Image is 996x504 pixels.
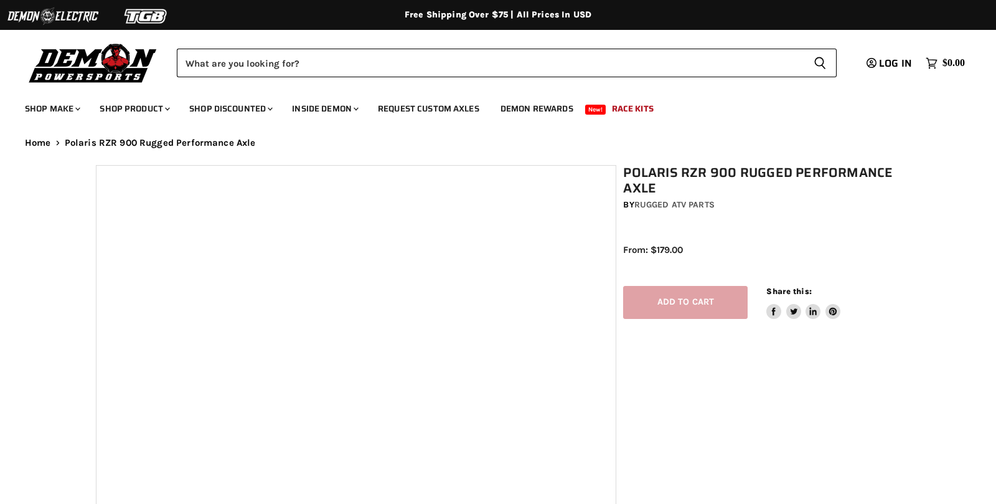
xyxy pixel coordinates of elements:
img: Demon Electric Logo 2 [6,4,100,28]
aside: Share this: [766,286,840,319]
span: Polaris RZR 900 Rugged Performance Axle [65,138,256,148]
button: Search [804,49,837,77]
span: New! [585,105,606,115]
div: by [623,198,907,212]
a: Inside Demon [283,96,366,121]
a: Shop Make [16,96,88,121]
img: Demon Powersports [25,40,161,85]
span: $0.00 [942,57,965,69]
a: Shop Product [90,96,177,121]
a: Shop Discounted [180,96,280,121]
a: Request Custom Axles [369,96,489,121]
span: Log in [879,55,912,71]
a: Home [25,138,51,148]
a: Log in [861,58,919,69]
a: Rugged ATV Parts [634,199,715,210]
a: Demon Rewards [491,96,583,121]
img: TGB Logo 2 [100,4,193,28]
span: From: $179.00 [623,244,683,255]
ul: Main menu [16,91,962,121]
h1: Polaris RZR 900 Rugged Performance Axle [623,165,907,196]
span: Share this: [766,287,811,296]
a: $0.00 [919,54,971,72]
input: Search [177,49,804,77]
form: Product [177,49,837,77]
a: Race Kits [603,96,663,121]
